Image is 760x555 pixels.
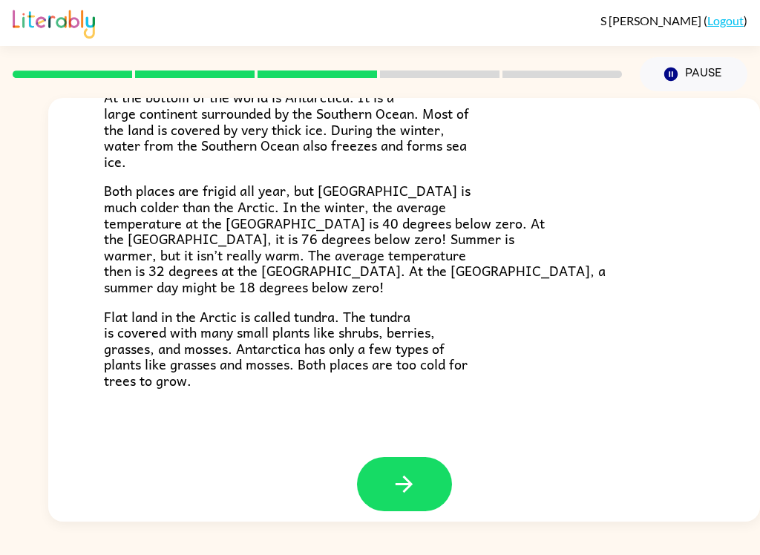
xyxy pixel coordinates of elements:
button: Pause [640,57,747,91]
span: S [PERSON_NAME] [600,13,704,27]
img: Literably [13,6,95,39]
span: At the bottom of the world is Antarctica. It is a large continent surrounded by the Southern Ocea... [104,86,469,171]
span: Both places are frigid all year, but [GEOGRAPHIC_DATA] is much colder than the Arctic. In the win... [104,180,606,298]
span: Flat land in the Arctic is called tundra. The tundra is covered with many small plants like shrub... [104,306,468,391]
div: ( ) [600,13,747,27]
a: Logout [707,13,744,27]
